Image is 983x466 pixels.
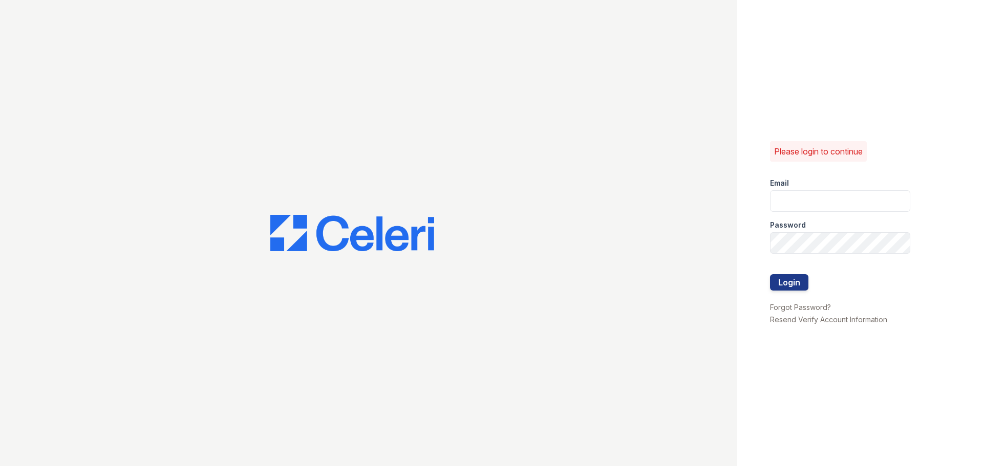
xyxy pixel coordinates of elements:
a: Forgot Password? [770,303,831,312]
label: Password [770,220,806,230]
img: CE_Logo_Blue-a8612792a0a2168367f1c8372b55b34899dd931a85d93a1a3d3e32e68fde9ad4.png [270,215,434,252]
label: Email [770,178,789,188]
button: Login [770,274,808,291]
p: Please login to continue [774,145,863,158]
a: Resend Verify Account Information [770,315,887,324]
